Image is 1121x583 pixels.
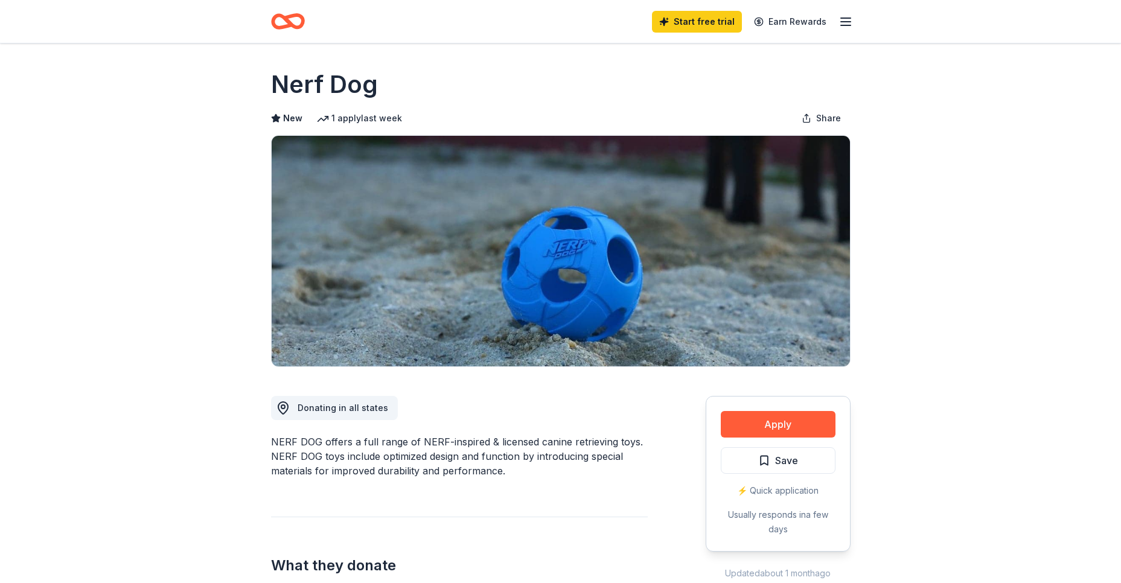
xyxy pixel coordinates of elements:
button: Apply [721,411,835,438]
span: Save [775,453,798,468]
div: Updated about 1 month ago [706,566,851,581]
div: ⚡️ Quick application [721,483,835,498]
span: Donating in all states [298,403,388,413]
div: NERF DOG offers a full range of NERF-inspired & licensed canine retrieving toys. NERF DOG toys in... [271,435,648,478]
div: Usually responds in a few days [721,508,835,537]
a: Start free trial [652,11,742,33]
h2: What they donate [271,556,648,575]
button: Save [721,447,835,474]
h1: Nerf Dog [271,68,378,101]
div: 1 apply last week [317,111,402,126]
img: Image for Nerf Dog [272,136,850,366]
button: Share [792,106,851,130]
a: Home [271,7,305,36]
a: Earn Rewards [747,11,834,33]
span: New [283,111,302,126]
span: Share [816,111,841,126]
